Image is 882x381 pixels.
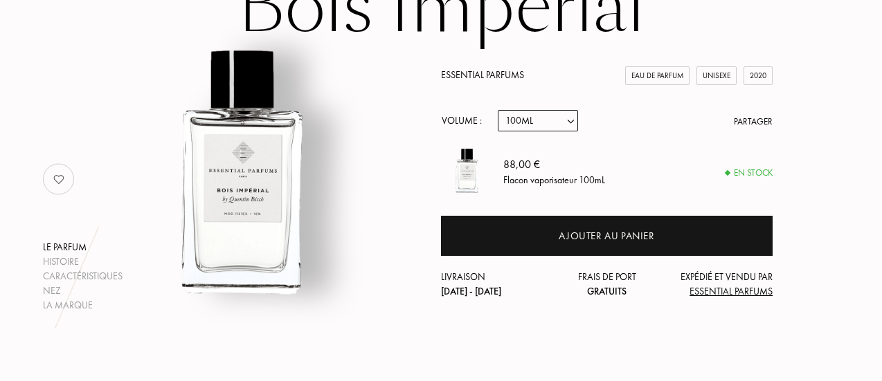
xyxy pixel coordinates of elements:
[744,66,773,85] div: 2020
[726,166,773,180] div: En stock
[552,270,663,299] div: Frais de port
[441,68,524,81] a: Essential Parfums
[734,115,773,129] div: Partager
[101,32,382,313] img: Bois Impérial Essential Parfums
[587,285,627,297] span: Gratuits
[45,165,73,193] img: no_like_p.png
[503,172,605,187] div: Flacon vaporisateur 100mL
[441,110,489,131] div: Volume :
[441,270,552,299] div: Livraison
[43,284,123,298] div: Nez
[441,145,493,197] img: Bois Impérial Essential Parfums
[441,285,501,297] span: [DATE] - [DATE]
[43,298,123,313] div: La marque
[559,228,654,244] div: Ajouter au panier
[503,156,605,172] div: 88,00 €
[625,66,690,85] div: Eau de Parfum
[696,66,737,85] div: Unisexe
[690,285,773,297] span: Essential Parfums
[43,240,123,254] div: Le parfum
[43,254,123,269] div: Histoire
[43,269,123,284] div: Caractéristiques
[662,270,773,299] div: Expédié et vendu par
